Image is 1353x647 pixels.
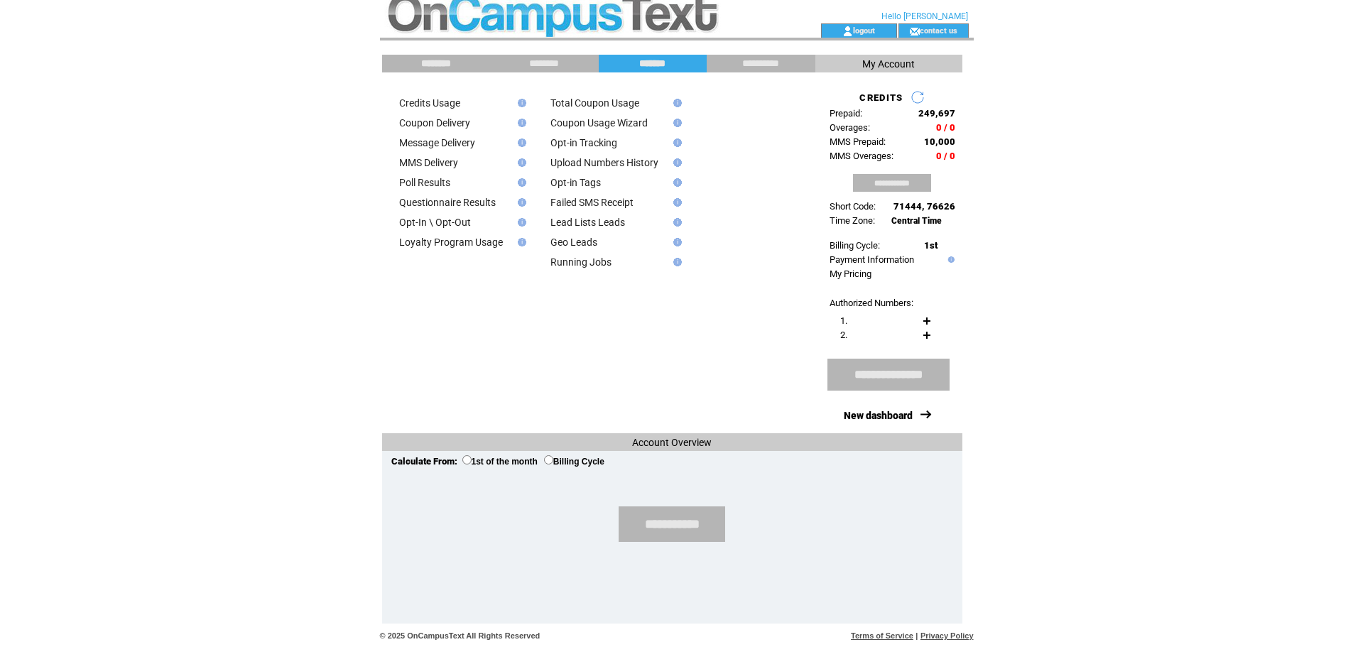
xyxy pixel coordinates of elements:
[514,198,526,207] img: help.gif
[830,136,886,147] span: MMS Prepaid:
[544,457,604,467] label: Billing Cycle
[462,457,538,467] label: 1st of the month
[669,238,682,246] img: help.gif
[924,240,938,251] span: 1st
[936,151,955,161] span: 0 / 0
[544,455,553,464] input: Billing Cycle
[399,137,475,148] a: Message Delivery
[550,256,612,268] a: Running Jobs
[853,26,875,35] a: logout
[550,157,658,168] a: Upload Numbers History
[945,256,955,263] img: help.gif
[893,201,955,212] span: 71444, 76626
[830,298,913,308] span: Authorized Numbers:
[920,631,974,640] a: Privacy Policy
[399,117,470,129] a: Coupon Delivery
[669,258,682,266] img: help.gif
[851,631,913,640] a: Terms of Service
[859,92,903,103] span: CREDITS
[399,177,450,188] a: Poll Results
[669,99,682,107] img: help.gif
[550,137,617,148] a: Opt-in Tracking
[909,26,920,37] img: contact_us_icon.gif
[399,236,503,248] a: Loyalty Program Usage
[550,117,648,129] a: Coupon Usage Wizard
[669,178,682,187] img: help.gif
[830,215,875,226] span: Time Zone:
[891,216,942,226] span: Central Time
[514,238,526,246] img: help.gif
[399,197,496,208] a: Questionnaire Results
[514,218,526,227] img: help.gif
[840,315,847,326] span: 1.
[669,158,682,167] img: help.gif
[391,456,457,467] span: Calculate From:
[830,151,893,161] span: MMS Overages:
[881,11,968,21] span: Hello [PERSON_NAME]
[830,108,862,119] span: Prepaid:
[669,198,682,207] img: help.gif
[399,97,460,109] a: Credits Usage
[936,122,955,133] span: 0 / 0
[399,157,458,168] a: MMS Delivery
[840,330,847,340] span: 2.
[514,119,526,127] img: help.gif
[550,236,597,248] a: Geo Leads
[915,631,918,640] span: |
[830,201,876,212] span: Short Code:
[550,197,634,208] a: Failed SMS Receipt
[844,410,913,421] a: New dashboard
[830,268,871,279] a: My Pricing
[862,58,915,70] span: My Account
[918,108,955,119] span: 249,697
[399,217,471,228] a: Opt-In \ Opt-Out
[550,217,625,228] a: Lead Lists Leads
[514,178,526,187] img: help.gif
[920,26,957,35] a: contact us
[514,138,526,147] img: help.gif
[550,177,601,188] a: Opt-in Tags
[669,119,682,127] img: help.gif
[514,99,526,107] img: help.gif
[669,138,682,147] img: help.gif
[632,437,712,448] span: Account Overview
[924,136,955,147] span: 10,000
[462,455,472,464] input: 1st of the month
[830,254,914,265] a: Payment Information
[842,26,853,37] img: account_icon.gif
[514,158,526,167] img: help.gif
[380,631,540,640] span: © 2025 OnCampusText All Rights Reserved
[669,218,682,227] img: help.gif
[550,97,639,109] a: Total Coupon Usage
[830,122,870,133] span: Overages:
[830,240,880,251] span: Billing Cycle:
